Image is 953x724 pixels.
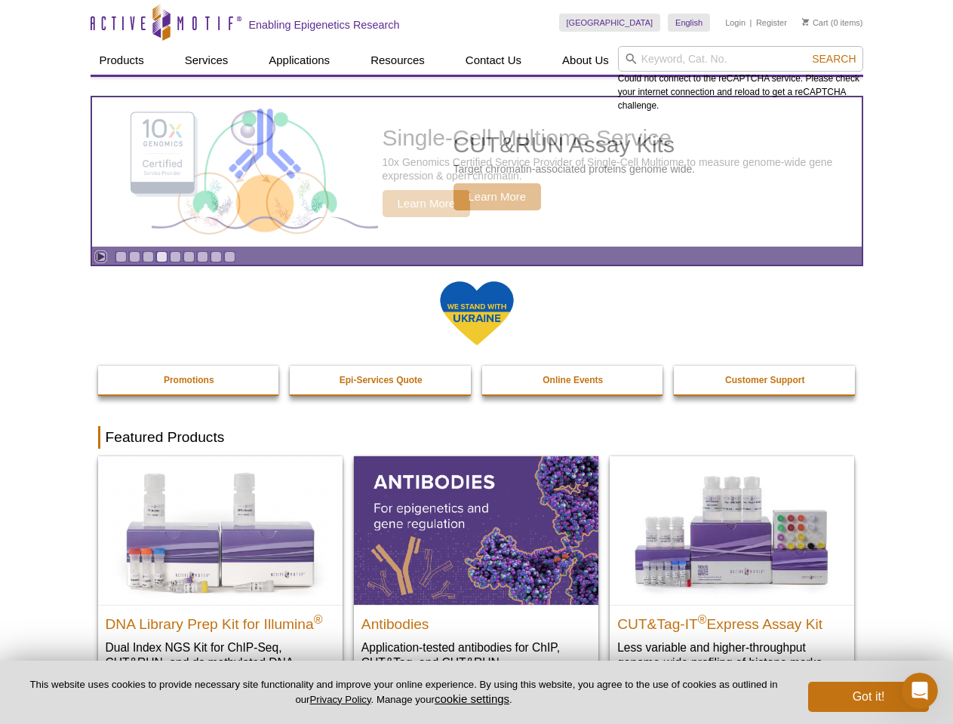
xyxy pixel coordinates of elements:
h2: Featured Products [98,426,856,449]
a: Services [176,46,238,75]
h2: CUT&Tag-IT Express Assay Kit [617,609,847,632]
a: All Antibodies Antibodies Application-tested antibodies for ChIP, CUT&Tag, and CUT&RUN. [354,456,598,685]
a: Login [725,17,745,28]
a: CUT&Tag-IT® Express Assay Kit CUT&Tag-IT®Express Assay Kit Less variable and higher-throughput ge... [610,456,854,685]
a: Cart [802,17,828,28]
article: CUT&RUN Assay Kits [92,97,862,247]
a: CUT&RUN Assay Kits CUT&RUN Assay Kits Target chromatin-associated proteins genome wide. Learn More [92,97,862,247]
a: Applications [260,46,339,75]
p: Application-tested antibodies for ChIP, CUT&Tag, and CUT&RUN. [361,640,591,670]
img: CUT&RUN Assay Kits [152,103,378,241]
strong: Online Events [543,375,603,385]
p: Less variable and higher-throughput genome-wide profiling of histone marks​. [617,640,847,670]
button: Got it! [808,682,929,712]
a: Privacy Policy [309,694,370,705]
img: DNA Library Prep Kit for Illumina [98,456,343,604]
h2: CUT&RUN Assay Kits [453,133,696,156]
img: All Antibodies [354,456,598,604]
p: Dual Index NGS Kit for ChIP-Seq, CUT&RUN, and ds methylated DNA assays. [106,640,335,686]
a: Promotions [98,366,281,394]
a: Go to slide 4 [156,251,168,262]
a: About Us [553,46,618,75]
a: Go to slide 9 [224,251,235,262]
strong: Promotions [164,375,214,385]
a: Online Events [482,366,665,394]
a: DNA Library Prep Kit for Illumina DNA Library Prep Kit for Illumina® Dual Index NGS Kit for ChIP-... [98,456,343,700]
h2: Enabling Epigenetics Research [249,18,400,32]
span: Search [812,53,856,65]
a: Products [91,46,153,75]
img: CUT&Tag-IT® Express Assay Kit [610,456,854,604]
a: Go to slide 8 [211,251,222,262]
h2: Antibodies [361,609,591,632]
strong: Customer Support [725,375,804,385]
a: English [668,14,710,32]
iframe: Intercom live chat [902,673,938,709]
img: We Stand With Ukraine [439,280,515,347]
a: Go to slide 1 [115,251,127,262]
button: cookie settings [435,692,509,705]
h2: DNA Library Prep Kit for Illumina [106,609,335,632]
a: Register [756,17,787,28]
span: Learn More [453,183,542,210]
strong: Epi-Services Quote [340,375,423,385]
a: Go to slide 5 [170,251,181,262]
a: Go to slide 2 [129,251,140,262]
a: Epi-Services Quote [290,366,472,394]
input: Keyword, Cat. No. [618,46,863,72]
a: Go to slide 3 [143,251,154,262]
sup: ® [698,612,707,625]
img: Your Cart [802,18,809,26]
sup: ® [314,612,323,625]
p: This website uses cookies to provide necessary site functionality and improve your online experie... [24,678,783,707]
a: Go to slide 7 [197,251,208,262]
div: Could not connect to the reCAPTCHA service. Please check your internet connection and reload to g... [618,46,863,112]
a: Toggle autoplay [95,251,106,262]
li: (0 items) [802,14,863,32]
a: Customer Support [674,366,856,394]
p: Target chromatin-associated proteins genome wide. [453,162,696,176]
a: Contact Us [457,46,530,75]
li: | [750,14,752,32]
button: Search [807,52,860,66]
a: [GEOGRAPHIC_DATA] [559,14,661,32]
a: Resources [361,46,434,75]
a: Go to slide 6 [183,251,195,262]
